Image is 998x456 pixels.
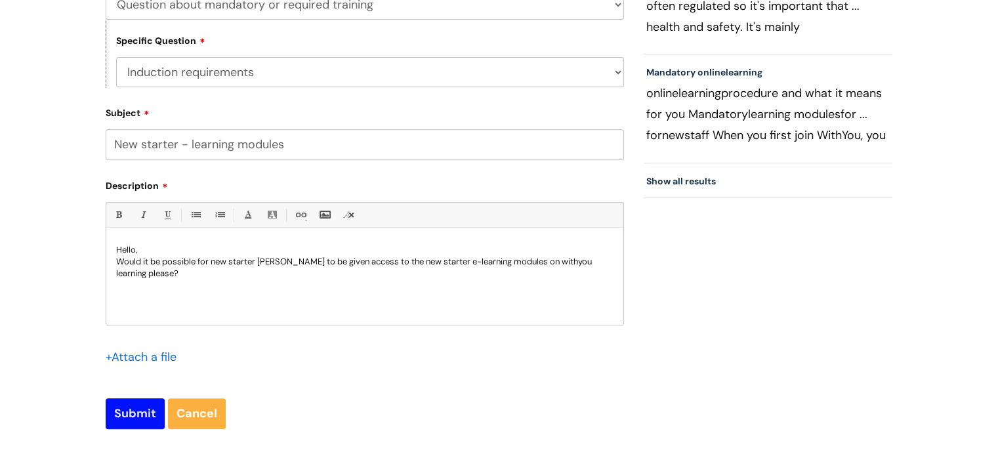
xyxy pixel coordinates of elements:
[316,207,333,223] a: Insert Image...
[168,398,226,428] a: Cancel
[646,175,716,187] a: Show all results
[211,207,228,223] a: 1. Ordered List (Ctrl-Shift-8)
[646,83,890,146] p: online procedure and what it means for you Mandatory for ... for staff When you first join WithYo...
[135,207,151,223] a: Italic (Ctrl-I)
[116,256,613,280] p: Would it be possible for new starter [PERSON_NAME] to be given access to the new starter e-learni...
[106,176,624,192] label: Description
[106,346,184,367] div: Attach a file
[116,244,613,256] p: Hello,
[187,207,203,223] a: • Unordered List (Ctrl-Shift-7)
[662,127,684,143] span: new
[116,33,205,47] label: Specific Question
[726,66,762,78] span: learning
[794,106,841,122] span: modules
[106,103,624,119] label: Subject
[678,85,721,101] span: learning
[159,207,175,223] a: Underline(Ctrl-U)
[341,207,357,223] a: Remove formatting (Ctrl-\)
[292,207,308,223] a: Link
[110,207,127,223] a: Bold (Ctrl-B)
[646,66,762,78] a: Mandatory onlinelearning
[239,207,256,223] a: Font Color
[264,207,280,223] a: Back Color
[748,106,791,122] span: learning
[106,398,165,428] input: Submit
